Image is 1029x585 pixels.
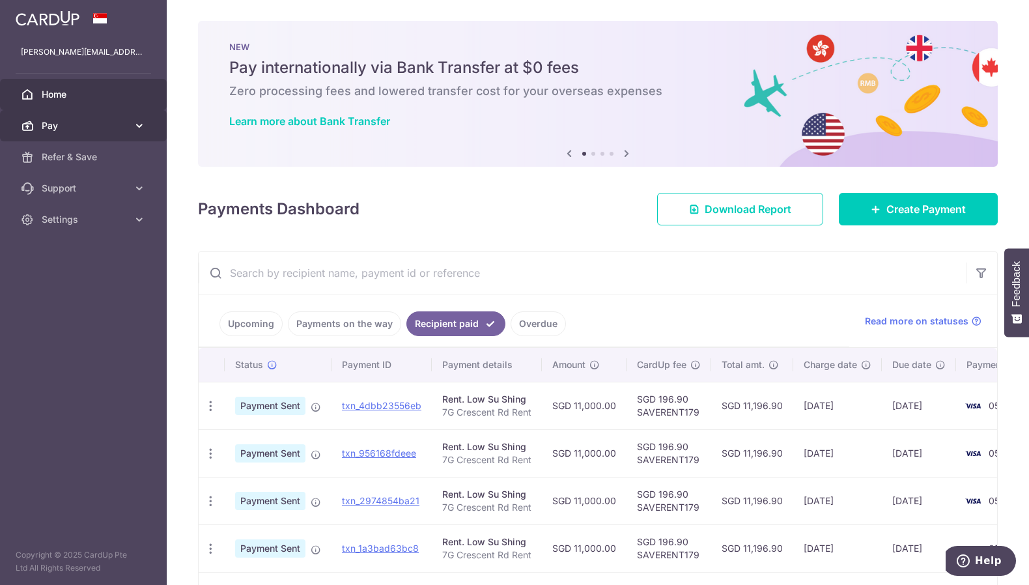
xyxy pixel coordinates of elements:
span: Create Payment [886,201,966,217]
span: Feedback [1011,261,1022,307]
a: txn_4dbb23556eb [342,400,421,411]
td: SGD 196.90 SAVERENT179 [627,477,711,524]
img: CardUp [16,10,79,26]
span: Pay [42,119,128,132]
td: SGD 11,196.90 [711,382,793,429]
td: [DATE] [793,382,882,429]
img: Bank transfer banner [198,21,998,167]
h6: Zero processing fees and lowered transfer cost for your overseas expenses [229,83,966,99]
td: SGD 11,000.00 [542,382,627,429]
a: txn_2974854ba21 [342,495,419,506]
td: [DATE] [882,382,956,429]
p: 7G Crescent Rd Rent [442,406,531,419]
td: SGD 11,196.90 [711,524,793,572]
span: Payment Sent [235,397,305,415]
h4: Payments Dashboard [198,197,359,221]
span: Refer & Save [42,150,128,164]
img: Bank Card [960,493,986,509]
p: 7G Crescent Rd Rent [442,453,531,466]
span: Support [42,182,128,195]
span: Due date [892,358,931,371]
a: Download Report [657,193,823,225]
td: SGD 196.90 SAVERENT179 [627,382,711,429]
td: [DATE] [882,524,956,572]
span: Payment Sent [235,539,305,558]
p: [PERSON_NAME][EMAIL_ADDRESS][PERSON_NAME][DOMAIN_NAME] [21,46,146,59]
p: 7G Crescent Rd Rent [442,501,531,514]
iframe: Opens a widget where you can find more information [946,546,1016,578]
span: Status [235,358,263,371]
td: [DATE] [793,524,882,572]
a: Read more on statuses [865,315,981,328]
a: Create Payment [839,193,998,225]
h5: Pay internationally via Bank Transfer at $0 fees [229,57,966,78]
span: 0578 [989,543,1011,554]
td: [DATE] [882,477,956,524]
input: Search by recipient name, payment id or reference [199,252,966,294]
a: Overdue [511,311,566,336]
td: SGD 11,000.00 [542,524,627,572]
td: [DATE] [793,429,882,477]
span: CardUp fee [637,358,686,371]
p: 7G Crescent Rd Rent [442,549,531,562]
span: 0578 [989,400,1011,411]
a: txn_956168fdeee [342,448,416,459]
a: Recipient paid [406,311,505,336]
span: 0578 [989,448,1011,459]
td: SGD 11,000.00 [542,477,627,524]
span: Download Report [705,201,791,217]
th: Payment ID [331,348,432,382]
span: Read more on statuses [865,315,968,328]
td: SGD 196.90 SAVERENT179 [627,429,711,477]
div: Rent. Low Su Shing [442,393,531,406]
th: Payment details [432,348,542,382]
img: Bank Card [960,446,986,461]
span: Payment Sent [235,492,305,510]
td: [DATE] [882,429,956,477]
td: SGD 11,000.00 [542,429,627,477]
span: Charge date [804,358,857,371]
td: SGD 196.90 SAVERENT179 [627,524,711,572]
img: Bank Card [960,541,986,556]
div: Rent. Low Su Shing [442,488,531,501]
a: txn_1a3bad63bc8 [342,543,419,554]
p: NEW [229,42,966,52]
span: Payment Sent [235,444,305,463]
img: Bank Card [960,398,986,414]
span: Amount [552,358,585,371]
span: Settings [42,213,128,226]
a: Payments on the way [288,311,401,336]
span: Home [42,88,128,101]
div: Rent. Low Su Shing [442,535,531,549]
span: 0578 [989,495,1011,506]
td: SGD 11,196.90 [711,429,793,477]
td: SGD 11,196.90 [711,477,793,524]
div: Rent. Low Su Shing [442,440,531,453]
a: Learn more about Bank Transfer [229,115,390,128]
td: [DATE] [793,477,882,524]
a: Upcoming [219,311,283,336]
button: Feedback - Show survey [1004,248,1029,337]
span: Total amt. [722,358,765,371]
